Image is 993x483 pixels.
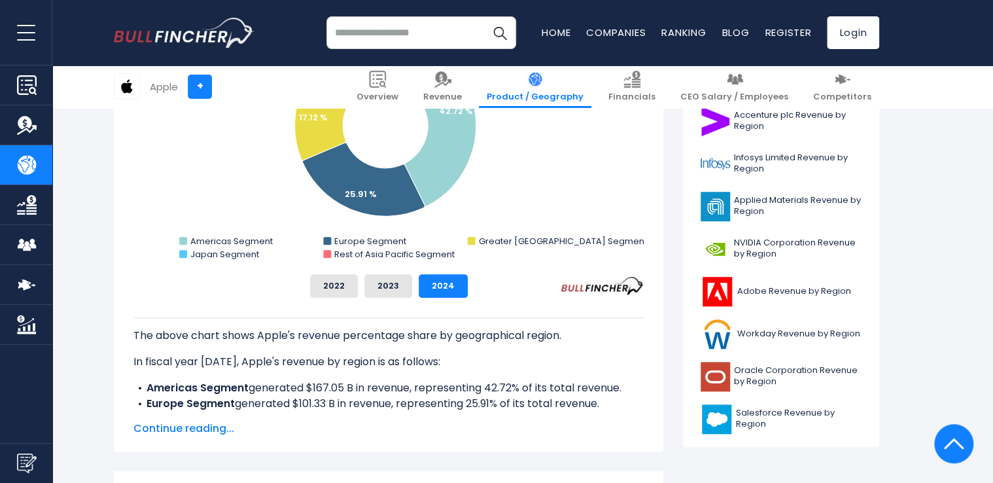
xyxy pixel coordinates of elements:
[487,92,584,103] span: Product / Geography
[734,195,862,217] span: Applied Materials Revenue by Region
[737,329,860,340] span: Workday Revenue by Region
[147,380,249,395] b: Americas Segment
[147,396,235,411] b: Europe Segment
[114,74,139,99] img: AAPL logo
[133,412,644,443] li: generated $66.95 B in revenue, representing 17.12% of its total revenue.
[827,16,879,49] a: Login
[765,26,811,39] a: Register
[693,401,869,437] a: Salesforce Revenue by Region
[734,152,862,175] span: Infosys Limited Revenue by Region
[734,110,862,132] span: Accenture plc Revenue by Region
[701,107,730,136] img: ACN logo
[357,92,398,103] span: Overview
[479,65,591,108] a: Product / Geography
[133,380,644,396] li: generated $167.05 B in revenue, representing 42.72% of its total revenue.
[133,396,644,412] li: generated $101.33 B in revenue, representing 25.91% of its total revenue.
[701,362,730,391] img: ORCL logo
[419,274,468,298] button: 2024
[190,248,259,260] text: Japan Segment
[133,328,644,344] p: The above chart shows Apple's revenue percentage share by geographical region.
[334,248,455,260] text: Rest of Asia Pacific Segment
[334,235,406,247] text: Europe Segment
[693,188,869,224] a: Applied Materials Revenue by Region
[693,274,869,310] a: Adobe Revenue by Region
[813,92,871,103] span: Competitors
[349,65,406,108] a: Overview
[542,26,570,39] a: Home
[586,26,646,39] a: Companies
[150,79,178,94] div: Apple
[736,408,862,430] span: Salesforce Revenue by Region
[608,92,655,103] span: Financials
[439,105,473,117] text: 42.72 %
[661,26,706,39] a: Ranking
[701,192,730,221] img: AMAT logo
[188,75,212,99] a: +
[147,412,360,427] b: Greater [GEOGRAPHIC_DATA] Segment
[483,16,516,49] button: Search
[680,92,788,103] span: CEO Salary / Employees
[737,286,851,297] span: Adobe Revenue by Region
[310,274,358,298] button: 2022
[133,354,644,370] p: In fiscal year [DATE], Apple's revenue by region is as follows:
[701,149,730,179] img: INFY logo
[693,231,869,267] a: NVIDIA Corporation Revenue by Region
[693,359,869,395] a: Oracle Corporation Revenue by Region
[601,65,663,108] a: Financials
[805,65,879,108] a: Competitors
[479,235,647,247] text: Greater [GEOGRAPHIC_DATA] Segment
[190,235,273,247] text: Americas Segment
[701,319,733,349] img: WDAY logo
[133,421,644,437] span: Continue reading...
[701,234,730,264] img: NVDA logo
[734,238,862,260] span: NVIDIA Corporation Revenue by Region
[114,18,254,48] img: bullfincher logo
[693,103,869,139] a: Accenture plc Revenue by Region
[364,274,412,298] button: 2023
[345,188,377,200] text: 25.91 %
[734,365,862,387] span: Oracle Corporation Revenue by Region
[423,92,462,103] span: Revenue
[701,277,733,306] img: ADBE logo
[415,65,470,108] a: Revenue
[722,26,749,39] a: Blog
[693,146,869,182] a: Infosys Limited Revenue by Region
[114,18,254,48] a: Go to homepage
[299,111,328,124] text: 17.12 %
[701,404,732,434] img: CRM logo
[672,65,796,108] a: CEO Salary / Employees
[133,2,644,264] svg: Apple's Revenue Share by Region
[693,316,869,352] a: Workday Revenue by Region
